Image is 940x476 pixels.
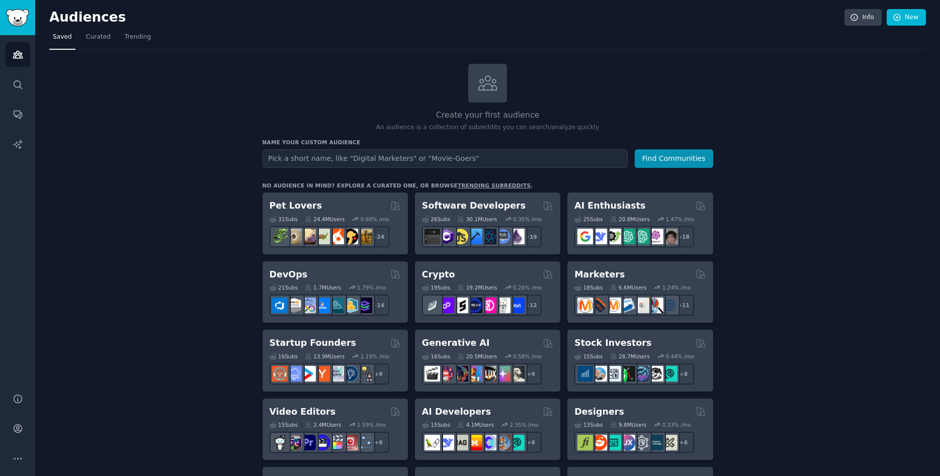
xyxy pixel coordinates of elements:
img: OpenAIDev [648,229,663,244]
img: deepdream [453,366,468,382]
img: llmops [495,435,510,450]
img: UI_Design [606,435,621,450]
div: 0.35 % /mo [513,216,542,223]
div: 2.35 % /mo [509,421,538,428]
div: 28.7M Users [610,353,650,360]
img: herpetology [272,229,288,244]
div: 24.4M Users [305,216,345,223]
img: SaaS [286,366,302,382]
h2: Stock Investors [574,337,651,349]
img: cockatiel [328,229,344,244]
div: 2.4M Users [305,421,341,428]
div: 26 Sub s [422,216,450,223]
div: + 8 [673,363,694,385]
img: OpenSourceAI [481,435,496,450]
img: defi_ [509,298,525,313]
img: typography [577,435,593,450]
img: UXDesign [620,435,635,450]
img: dogbreed [357,229,372,244]
img: CryptoNews [495,298,510,313]
img: OnlineMarketing [662,298,677,313]
div: 16 Sub s [422,353,450,360]
div: 13 Sub s [574,421,603,428]
a: trending subreddits [458,182,531,188]
img: MistralAI [467,435,482,450]
div: 25 Sub s [574,216,603,223]
div: 15 Sub s [270,421,298,428]
img: bigseo [591,298,607,313]
div: 0.60 % /mo [361,216,389,223]
div: + 9 [368,363,389,385]
img: UX_Design [662,435,677,450]
div: 4.1M Users [457,421,494,428]
img: web3 [467,298,482,313]
img: DeepSeek [439,435,454,450]
span: Saved [53,33,72,42]
img: editors [286,435,302,450]
a: Curated [82,29,114,50]
div: 0.58 % /mo [513,353,542,360]
img: FluxAI [481,366,496,382]
h2: Audiences [49,10,844,26]
img: ArtificalIntelligence [662,229,677,244]
img: chatgpt_promptDesign [620,229,635,244]
div: 21 Sub s [270,284,298,291]
img: iOSProgramming [467,229,482,244]
img: platformengineering [328,298,344,313]
div: 19 Sub s [422,284,450,291]
div: 6.6M Users [610,284,647,291]
img: finalcutpro [328,435,344,450]
div: + 8 [368,432,389,453]
img: LangChain [424,435,440,450]
h2: AI Developers [422,406,491,418]
img: logodesign [591,435,607,450]
img: PetAdvice [343,229,358,244]
img: startup [300,366,316,382]
div: + 24 [368,226,389,247]
img: starryai [495,366,510,382]
div: 1.59 % /mo [357,421,386,428]
div: + 8 [521,432,542,453]
img: learnjavascript [453,229,468,244]
div: 18 Sub s [574,284,603,291]
img: gopro [272,435,288,450]
h2: Designers [574,406,624,418]
img: EntrepreneurRideAlong [272,366,288,382]
a: Info [844,9,882,26]
span: Curated [86,33,111,42]
img: Trading [620,366,635,382]
img: ballpython [286,229,302,244]
img: AskComputerScience [495,229,510,244]
img: azuredevops [272,298,288,313]
img: learndesign [648,435,663,450]
img: csharp [439,229,454,244]
img: DreamBooth [509,366,525,382]
h3: Name your custom audience [263,139,713,146]
img: swingtrading [648,366,663,382]
div: 19.2M Users [457,284,497,291]
img: Rag [453,435,468,450]
img: aivideo [424,366,440,382]
div: 9.8M Users [610,421,647,428]
img: software [424,229,440,244]
div: + 14 [368,295,389,316]
img: reactnative [481,229,496,244]
h2: AI Enthusiasts [574,200,645,212]
img: sdforall [467,366,482,382]
img: VideoEditors [314,435,330,450]
img: PlatformEngineers [357,298,372,313]
div: + 9 [521,363,542,385]
h2: Pet Lovers [270,200,322,212]
img: DevOpsLinks [314,298,330,313]
div: + 18 [673,226,694,247]
div: + 19 [521,226,542,247]
div: 0.23 % /mo [662,421,691,428]
img: Forex [606,366,621,382]
img: MarketingResearch [648,298,663,313]
h2: Create your first audience [263,109,713,122]
img: GoogleGeminiAI [577,229,593,244]
div: 30.1M Users [457,216,497,223]
div: + 11 [673,295,694,316]
img: leopardgeckos [300,229,316,244]
img: content_marketing [577,298,593,313]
